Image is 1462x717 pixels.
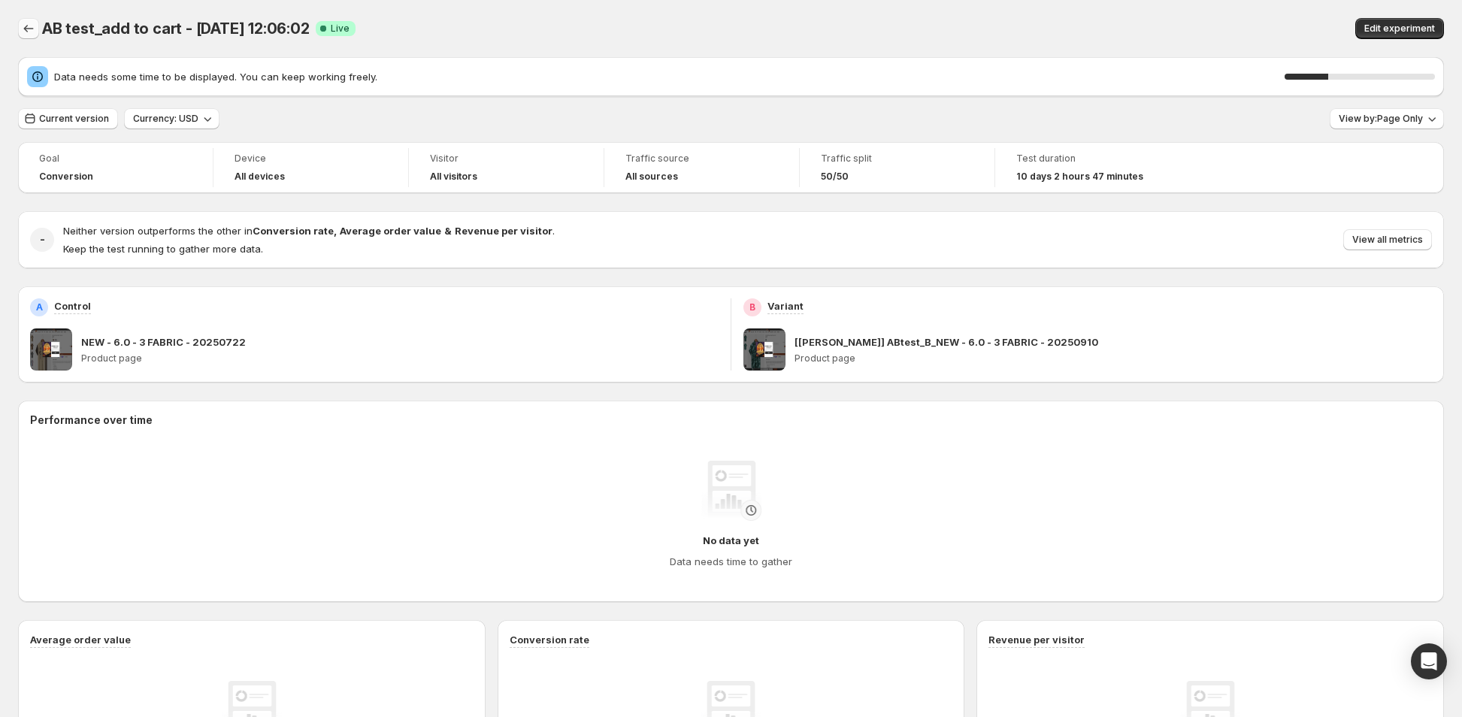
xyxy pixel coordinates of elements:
h3: Average order value [30,632,131,647]
strong: Conversion rate [253,225,334,237]
span: Keep the test running to gather more data. [63,243,263,255]
h4: Data needs time to gather [670,554,792,569]
a: Traffic split50/50 [821,151,973,184]
span: Live [331,23,350,35]
span: Traffic split [821,153,973,165]
img: NEW - 6.0 - 3 FABRIC - 20250722 [30,328,72,371]
span: View all metrics [1352,234,1423,246]
h4: No data yet [703,533,759,548]
span: Visitor [430,153,583,165]
a: GoalConversion [39,151,192,184]
strong: Average order value [340,225,441,237]
div: Open Intercom Messenger [1411,643,1447,679]
span: 10 days 2 hours 47 minutes [1016,171,1143,183]
a: Test duration10 days 2 hours 47 minutes [1016,151,1170,184]
h3: Revenue per visitor [988,632,1085,647]
strong: , [334,225,337,237]
button: View all metrics [1343,229,1432,250]
strong: Revenue per visitor [455,225,552,237]
p: Product page [81,352,719,365]
span: AB test_add to cart - [DATE] 12:06:02 [42,20,310,38]
h2: B [749,301,755,313]
span: Neither version outperforms the other in . [63,225,555,237]
h2: Performance over time [30,413,1432,428]
span: Traffic source [625,153,778,165]
h4: All devices [235,171,285,183]
span: Device [235,153,387,165]
h3: Conversion rate [510,632,589,647]
span: Data needs some time to be displayed. You can keep working freely. [54,69,1285,84]
a: Traffic sourceAll sources [625,151,778,184]
button: Back [18,18,39,39]
img: No data yet [701,461,761,521]
span: View by: Page Only [1339,113,1423,125]
span: Edit experiment [1364,23,1435,35]
p: Variant [767,298,804,313]
img: [Tina GemPages] ABtest_B_NEW - 6.0 - 3 FABRIC - 20250910 [743,328,785,371]
p: Control [54,298,91,313]
p: Product page [795,352,1432,365]
button: Edit experiment [1355,18,1444,39]
span: 50/50 [821,171,849,183]
p: [[PERSON_NAME]] ABtest_B_NEW - 6.0 - 3 FABRIC - 20250910 [795,334,1098,349]
h4: All visitors [430,171,477,183]
span: Current version [39,113,109,125]
strong: & [444,225,452,237]
button: Current version [18,108,118,129]
p: NEW - 6.0 - 3 FABRIC - 20250722 [81,334,246,349]
a: DeviceAll devices [235,151,387,184]
span: Goal [39,153,192,165]
h2: A [36,301,43,313]
h4: All sources [625,171,678,183]
button: Currency: USD [124,108,219,129]
span: Currency: USD [133,113,198,125]
a: VisitorAll visitors [430,151,583,184]
span: Conversion [39,171,93,183]
button: View by:Page Only [1330,108,1444,129]
h2: - [40,232,45,247]
span: Test duration [1016,153,1170,165]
